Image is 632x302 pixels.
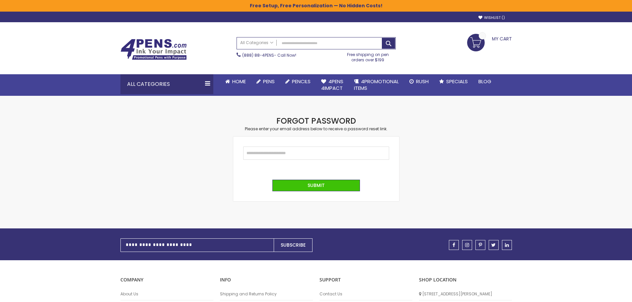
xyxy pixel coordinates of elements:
[404,74,434,89] a: Rush
[240,40,273,45] span: All Categories
[220,74,251,89] a: Home
[316,74,349,96] a: 4Pens4impact
[502,240,512,250] a: linkedin
[292,78,311,85] span: Pencils
[479,243,482,247] span: pinterest
[232,78,246,85] span: Home
[473,74,497,89] a: Blog
[419,277,512,283] p: SHOP LOCATION
[475,240,485,250] a: pinterest
[354,78,399,91] span: 4PROMOTIONAL ITEMS
[453,243,455,247] span: facebook
[419,288,512,300] li: [STREET_ADDRESS][PERSON_NAME]
[120,277,213,283] p: COMPANY
[416,78,429,85] span: Rush
[251,74,280,89] a: Pens
[349,74,404,96] a: 4PROMOTIONALITEMS
[308,182,325,189] span: Submit
[274,238,313,252] button: Subscribe
[491,243,496,247] span: twitter
[319,277,412,283] p: Support
[449,240,459,250] a: facebook
[340,49,396,63] div: Free shipping on pen orders over $199
[242,52,296,58] span: - Call Now!
[281,242,306,248] span: Subscribe
[319,291,412,297] a: Contact Us
[120,291,213,297] a: About Us
[446,78,468,85] span: Specials
[276,115,356,126] strong: Forgot Password
[489,240,499,250] a: twitter
[272,180,360,191] button: Submit
[505,243,509,247] span: linkedin
[263,78,275,85] span: Pens
[220,291,313,297] a: Shipping and Returns Policy
[434,74,473,89] a: Specials
[478,15,505,20] a: Wishlist
[237,37,277,48] a: All Categories
[465,243,469,247] span: instagram
[462,240,472,250] a: instagram
[280,74,316,89] a: Pencils
[220,277,313,283] p: INFO
[233,126,399,132] div: Please enter your email address below to receive a password reset link.
[478,78,491,85] span: Blog
[120,74,213,94] div: All Categories
[120,39,187,60] img: 4Pens Custom Pens and Promotional Products
[321,78,343,91] span: 4Pens 4impact
[242,52,274,58] a: (888) 88-4PENS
